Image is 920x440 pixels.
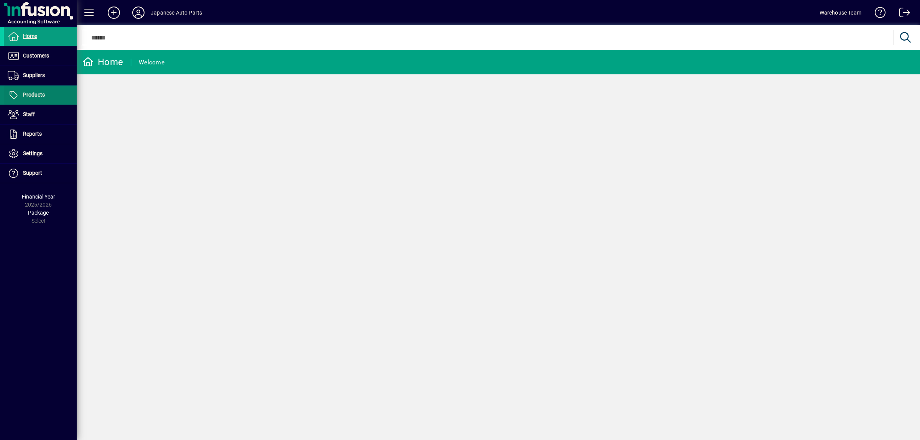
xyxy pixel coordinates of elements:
[23,131,42,137] span: Reports
[23,72,45,78] span: Suppliers
[102,6,126,20] button: Add
[4,144,77,163] a: Settings
[820,7,861,19] div: Warehouse Team
[23,53,49,59] span: Customers
[82,56,123,68] div: Home
[28,210,49,216] span: Package
[4,105,77,124] a: Staff
[23,92,45,98] span: Products
[894,2,910,26] a: Logout
[869,2,886,26] a: Knowledge Base
[151,7,202,19] div: Japanese Auto Parts
[23,33,37,39] span: Home
[4,125,77,144] a: Reports
[22,194,55,200] span: Financial Year
[139,56,164,69] div: Welcome
[126,6,151,20] button: Profile
[23,170,42,176] span: Support
[4,46,77,66] a: Customers
[4,66,77,85] a: Suppliers
[23,111,35,117] span: Staff
[4,164,77,183] a: Support
[4,85,77,105] a: Products
[23,150,43,156] span: Settings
